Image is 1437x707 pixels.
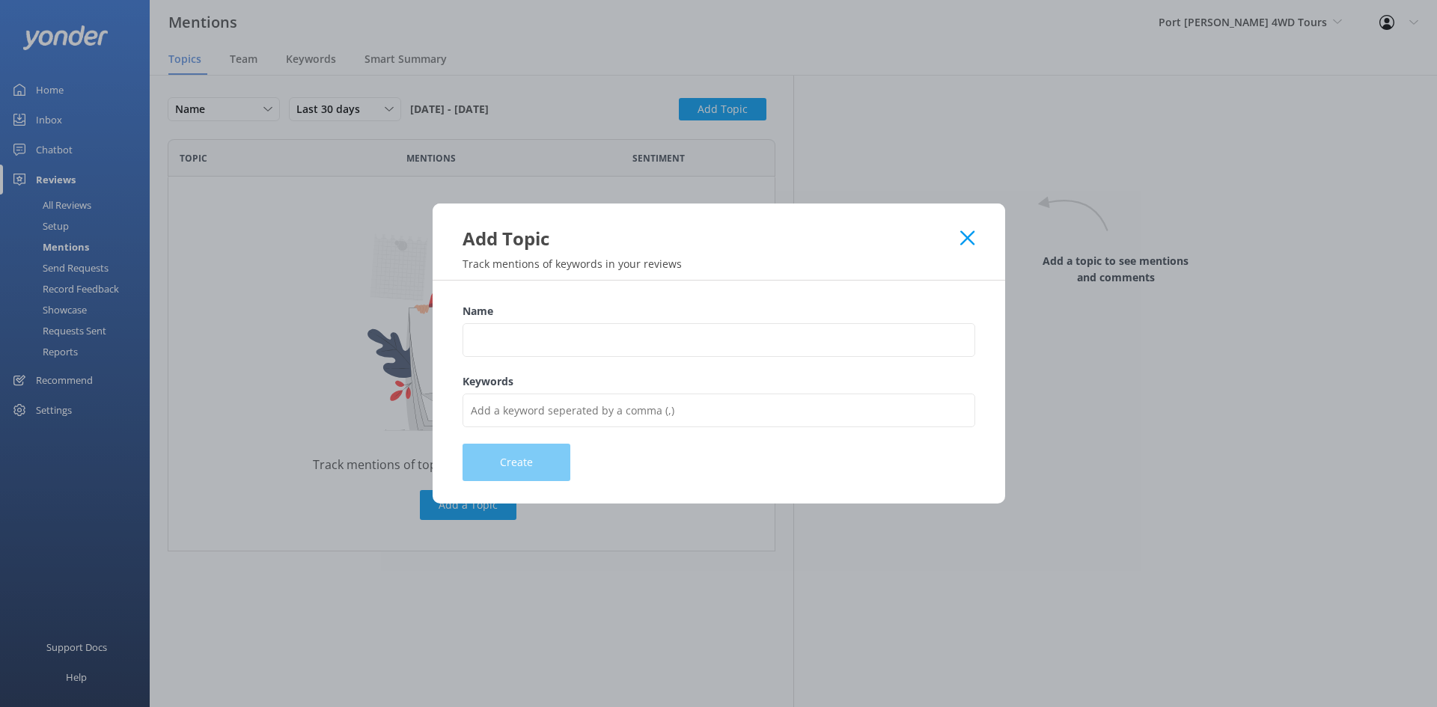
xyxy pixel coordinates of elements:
label: Keywords [463,373,975,390]
p: Track mentions of keywords in your reviews [433,257,1005,271]
button: Close [960,230,974,245]
label: Name [463,303,975,319]
input: Add a keyword seperated by a comma (,) [463,394,975,427]
div: Add Topic [463,226,961,251]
